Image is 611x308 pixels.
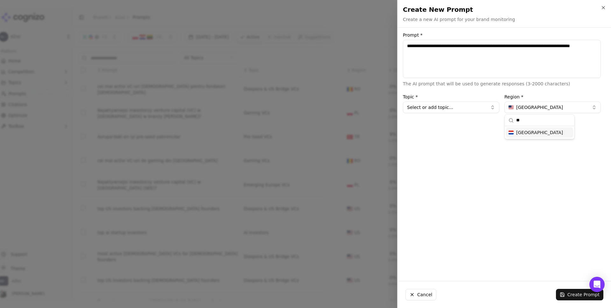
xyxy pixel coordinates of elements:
[403,16,515,23] p: Create a new AI prompt for your brand monitoring
[509,105,514,109] img: United States
[403,102,499,113] button: Select or add topic...
[403,5,606,14] h2: Create New Prompt
[403,81,601,87] p: The AI prompt that will be used to generate responses (3-2000 characters)
[516,104,563,111] span: [GEOGRAPHIC_DATA]
[509,131,514,134] img: Peru
[516,129,563,136] span: [GEOGRAPHIC_DATA]
[556,289,603,300] button: Create Prompt
[505,126,574,139] div: Suggestions
[504,95,601,99] label: Region *
[403,33,601,37] label: Prompt *
[405,289,436,300] button: Cancel
[403,95,499,99] label: Topic *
